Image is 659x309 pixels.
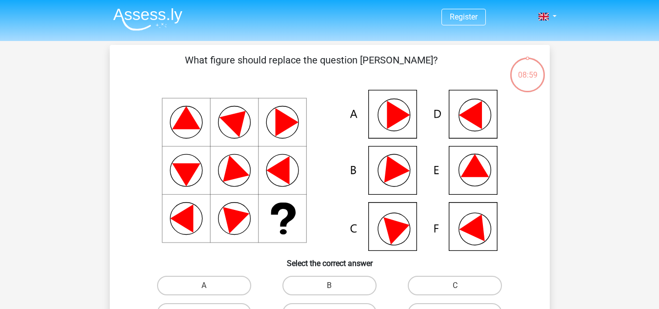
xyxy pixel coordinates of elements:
[509,57,546,81] div: 08:59
[157,276,251,295] label: A
[450,12,478,21] a: Register
[125,53,498,82] p: What figure should replace the question [PERSON_NAME]?
[408,276,502,295] label: C
[125,251,534,268] h6: Select the correct answer
[282,276,377,295] label: B
[113,8,182,31] img: Assessly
